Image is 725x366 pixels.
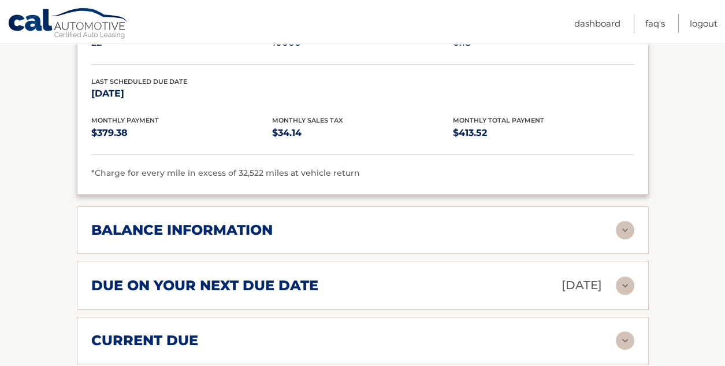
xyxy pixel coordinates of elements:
span: Monthly Sales Tax [272,116,343,124]
p: [DATE] [91,86,272,102]
span: Monthly Payment [91,116,159,124]
span: Last Scheduled Due Date [91,77,187,86]
a: FAQ's [645,14,665,33]
p: [DATE] [562,275,602,295]
span: *Charge for every mile in excess of 32,522 miles at vehicle return [91,168,360,178]
h2: current due [91,332,198,349]
h2: balance information [91,221,273,239]
a: Dashboard [574,14,620,33]
img: accordion-rest.svg [616,276,634,295]
h2: due on your next due date [91,277,318,294]
img: accordion-rest.svg [616,331,634,350]
p: $413.52 [453,125,634,141]
a: Cal Automotive [8,8,129,41]
a: Logout [690,14,717,33]
p: $34.14 [272,125,453,141]
span: Monthly Total Payment [453,116,544,124]
img: accordion-rest.svg [616,221,634,239]
p: $379.38 [91,125,272,141]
